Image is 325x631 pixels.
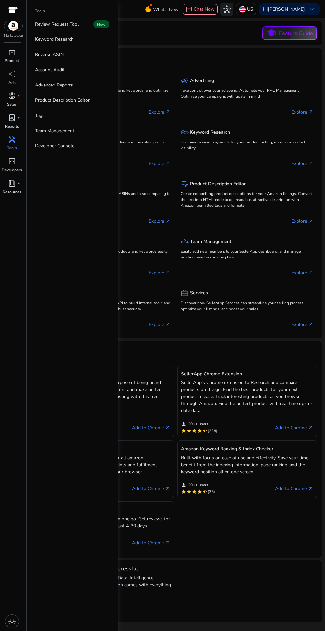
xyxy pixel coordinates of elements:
[275,485,313,492] a: Add to Chromearrow_outward
[181,77,189,85] span: campaign
[308,5,316,13] span: keyboard_arrow_down
[192,489,197,494] mat-icon: star
[267,29,276,38] span: school
[208,489,215,494] span: (35)
[8,179,16,187] span: book_4
[181,421,186,427] mat-icon: person
[183,4,218,15] button: chatChat Now
[197,489,202,494] mat-icon: star
[17,94,20,97] span: fiber_manual_record
[165,109,171,115] span: arrow_outward
[275,424,313,431] a: Add to Chromearrow_outward
[165,486,170,491] span: arrow_outward
[181,428,186,433] mat-icon: star
[8,48,16,56] span: inventory_2
[181,446,313,452] h5: Amazon Keyword Ranking & Index Checker
[181,379,313,414] p: SellerApp's Chrome extension to Research and compare products on the go. Find the best products f...
[35,66,65,73] p: Account Audit
[4,21,22,31] img: amazon.svg
[308,109,314,115] span: arrow_outward
[8,80,16,86] p: Ads
[153,4,179,15] span: What's New
[132,539,170,547] a: Add to Chromearrow_outward
[5,58,19,64] p: Product
[165,322,171,327] span: arrow_outward
[4,33,23,38] p: Marketplace
[208,428,217,433] span: (226)
[165,425,170,430] span: arrow_outward
[308,486,313,491] span: arrow_outward
[5,123,19,129] p: Reports
[192,428,197,433] mat-icon: star
[8,92,16,100] span: donut_small
[292,160,314,167] p: Explore
[181,300,314,312] p: Discover how SellerApp Services can streamline your selling process, optimize your listings, and ...
[181,372,313,377] h5: SellerApp Chrome Extension
[186,6,192,13] span: chat
[8,617,16,625] span: light_mode
[188,482,208,488] span: 20K+ users
[181,139,314,151] p: Discover relevant keywords for your product listing, maximize product visibility
[35,51,64,58] p: Reverse ASIN
[7,101,17,107] p: Sales
[263,7,305,12] p: Hi
[239,6,246,13] img: us.svg
[188,421,208,427] span: 20K+ users
[181,248,314,260] p: Easily add new members to your SellerApp dashboard, and manage existing members in one place
[35,36,74,43] p: Keyword Research
[8,114,16,122] span: lab_profile
[181,482,186,488] mat-icon: person
[268,6,305,12] b: [PERSON_NAME]
[292,218,314,225] p: Explore
[35,8,45,14] p: Tools
[35,127,74,134] p: Team Management
[308,161,314,166] span: arrow_outward
[8,157,16,165] span: code_blocks
[279,29,313,37] p: Feature Guide
[8,136,16,143] span: handyman
[186,428,192,433] mat-icon: star
[181,191,314,208] p: Create compelling product descriptions for your Amazon listings. Convert the text into HTML code ...
[149,109,171,116] p: Explore
[308,425,313,430] span: arrow_outward
[202,428,208,433] mat-icon: star_half
[308,219,314,224] span: arrow_outward
[7,145,17,151] p: Tools
[93,20,109,28] span: New
[181,289,189,297] span: business_center
[35,82,73,88] p: Advanced Reports
[190,130,230,135] h5: Keyword Research
[181,489,186,494] mat-icon: star
[194,6,215,12] span: Chat Now
[35,143,74,149] p: Developer Console
[190,181,246,187] h5: Product Description Editor
[165,161,171,166] span: arrow_outward
[17,116,20,119] span: fiber_manual_record
[308,270,314,275] span: arrow_outward
[181,237,189,245] span: groups
[223,5,231,13] span: hub
[2,167,22,173] p: Developers
[165,219,171,224] span: arrow_outward
[17,182,20,185] span: fiber_manual_record
[35,21,79,28] p: Review Request Tool
[262,26,317,40] button: schoolFeature Guide
[292,109,314,116] p: Explore
[132,424,170,431] a: Add to Chromearrow_outward
[190,290,208,296] h5: Services
[308,322,314,327] span: arrow_outward
[202,489,208,494] mat-icon: star_half
[149,160,171,167] p: Explore
[190,239,231,245] h5: Team Management
[165,270,171,275] span: arrow_outward
[292,321,314,328] p: Explore
[3,189,21,195] p: Resources
[132,485,170,492] a: Add to Chromearrow_outward
[181,180,189,188] span: edit_note
[35,97,90,104] p: Product Description Editor
[149,269,171,276] p: Explore
[165,540,170,545] span: arrow_outward
[149,321,171,328] p: Explore
[149,218,171,225] p: Explore
[35,112,45,119] p: Tags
